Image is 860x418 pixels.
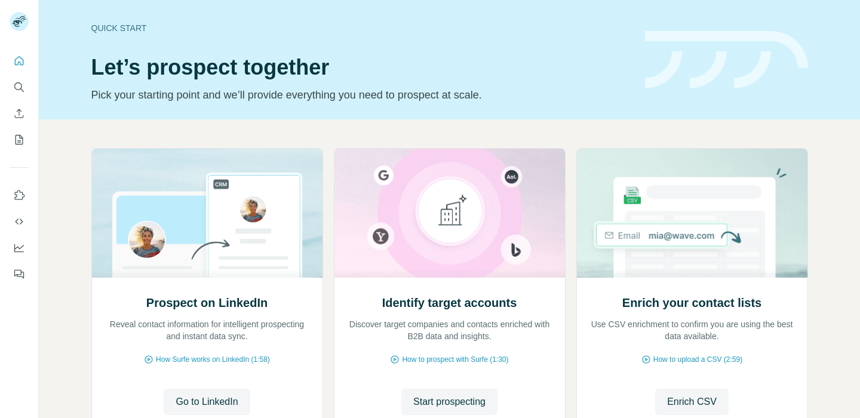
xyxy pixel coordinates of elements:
p: Reveal contact information for intelligent prospecting and instant data sync. [104,318,311,342]
button: Go to LinkedIn [164,389,250,415]
img: Prospect on LinkedIn [91,149,323,278]
span: How to upload a CSV (2:59) [653,354,742,365]
h2: Prospect on LinkedIn [146,294,268,311]
h1: Let’s prospect together [91,56,631,79]
h2: Identify target accounts [382,294,517,311]
span: How to prospect with Surfe (1:30) [402,354,508,365]
span: Enrich CSV [667,395,717,409]
button: Enrich CSV [10,103,29,124]
h2: Enrich your contact lists [622,294,761,311]
button: Enrich CSV [655,389,729,415]
button: My lists [10,129,29,150]
img: Identify target accounts [334,149,566,278]
img: banner [645,31,808,89]
p: Discover target companies and contacts enriched with B2B data and insights. [346,318,553,342]
button: Use Surfe on LinkedIn [10,185,29,206]
span: Start prospecting [413,395,486,409]
div: Quick start [91,22,631,34]
span: Go to LinkedIn [176,395,238,409]
span: How Surfe works on LinkedIn (1:58) [156,354,270,365]
p: Pick your starting point and we’ll provide everything you need to prospect at scale. [91,87,631,103]
button: Dashboard [10,237,29,259]
button: Quick start [10,50,29,72]
p: Use CSV enrichment to confirm you are using the best data available. [589,318,795,342]
button: Feedback [10,263,29,285]
button: Search [10,76,29,98]
img: Enrich your contact lists [576,149,808,278]
button: Start prospecting [401,389,497,415]
button: Use Surfe API [10,211,29,232]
